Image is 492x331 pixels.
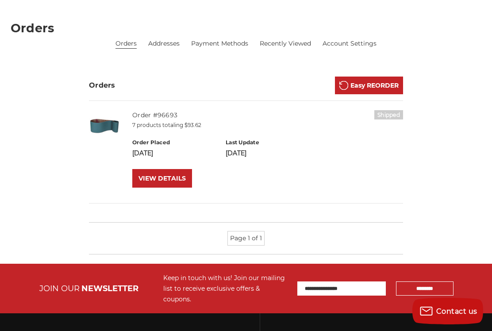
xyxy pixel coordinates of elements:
a: Order #96693 [132,111,177,119]
h6: Shipped [374,110,403,119]
a: Easy REORDER [335,77,403,94]
li: Orders [115,39,137,49]
h3: Orders [89,80,115,91]
button: Contact us [412,298,483,324]
h1: Orders [11,22,481,34]
span: [DATE] [226,149,246,157]
h6: Last Update [226,139,310,146]
a: VIEW DETAILS [132,169,192,188]
a: Payment Methods [191,39,248,48]
div: Keep in touch with us! Join our mailing list to receive exclusive offers & coupons. [163,273,288,304]
h6: Order Placed [132,139,216,146]
span: NEWSLETTER [81,284,138,293]
li: Page 1 of 1 [227,231,265,246]
span: JOIN OUR [39,284,80,293]
p: 7 products totaling $93.62 [132,121,403,129]
a: Recently Viewed [260,39,311,48]
a: Addresses [148,39,180,48]
span: Contact us [436,307,477,316]
a: Account Settings [323,39,377,48]
span: [DATE] [132,149,153,157]
img: 6" x 48" Zirconia Sanding Belt [89,110,120,141]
